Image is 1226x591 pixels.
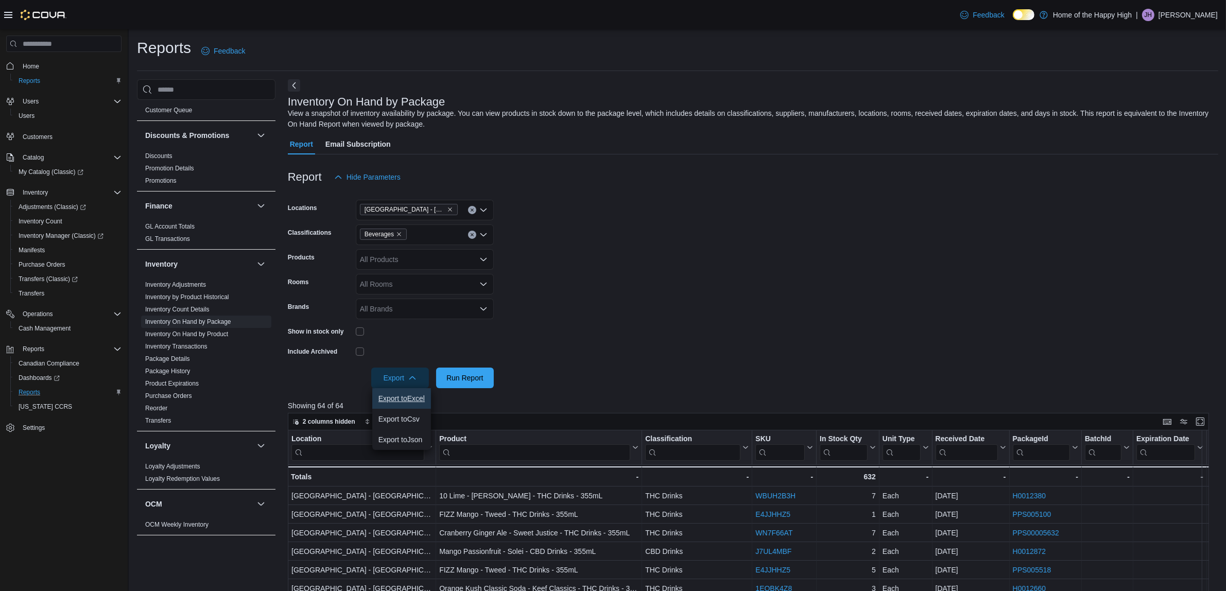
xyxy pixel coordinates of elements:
a: Inventory Count [14,215,66,228]
div: Received Date [935,434,997,461]
span: Users [19,95,122,108]
span: Reports [19,77,40,85]
button: Catalog [2,150,126,165]
div: FIZZ Mango - Tweed - THC Drinks - 355mL [439,509,638,521]
span: Transfers (Classic) [14,273,122,285]
div: SKU [755,434,805,444]
a: GL Transactions [145,235,190,242]
a: Inventory Manager (Classic) [14,230,108,242]
a: Reorder [145,405,167,412]
button: Keyboard shortcuts [1161,415,1173,428]
a: Purchase Orders [145,392,192,399]
div: - [935,471,1006,483]
span: Inventory On Hand by Package [145,318,231,326]
span: Inventory Manager (Classic) [19,232,103,240]
button: Inventory Count [10,214,126,229]
div: Classification [645,434,740,444]
img: Cova [21,10,66,20]
div: Discounts & Promotions [137,150,275,191]
button: Finance [145,201,253,211]
label: Classifications [288,229,332,237]
button: BatchId [1085,434,1130,461]
a: J7UL4MBF [755,548,791,556]
nav: Complex example [6,54,122,462]
span: Catalog [19,151,122,164]
a: Inventory On Hand by Product [145,331,228,338]
button: SKU [755,434,813,461]
span: Reports [14,75,122,87]
a: Dashboards [14,372,64,384]
div: [DATE] [935,509,1006,521]
div: [DATE] [935,490,1006,502]
span: Home [23,62,39,71]
div: 632 [820,471,876,483]
a: Inventory Manager (Classic) [10,229,126,243]
label: Brands [288,303,309,311]
span: Purchase Orders [14,258,122,271]
button: Open list of options [479,255,488,264]
span: Manifests [19,246,45,254]
button: Inventory [19,186,52,199]
button: Hide Parameters [330,167,405,187]
span: Dashboards [14,372,122,384]
div: 7 [820,527,876,540]
div: 1 [820,509,876,521]
button: 2 columns hidden [288,415,359,428]
span: Inventory by Product Historical [145,293,229,301]
div: Location [291,434,424,461]
a: WBUH2B3H [755,492,796,500]
button: Settings [2,420,126,435]
button: Enter fullscreen [1194,415,1206,428]
span: Customers [19,130,122,143]
button: Inventory [255,258,267,270]
span: Inventory Manager (Classic) [14,230,122,242]
button: In Stock Qty [820,434,876,461]
a: Transfers (Classic) [10,272,126,286]
button: Canadian Compliance [10,356,126,371]
span: OCM Weekly Inventory [145,520,209,529]
span: GL Account Totals [145,222,195,231]
h3: Inventory [145,259,178,269]
div: Package URL [1012,434,1069,461]
a: Feedback [197,41,249,61]
a: Feedback [956,5,1008,25]
div: Finance [137,220,275,249]
div: Unit Type [883,434,921,444]
div: Classification [645,434,740,461]
button: Expiration Date [1136,434,1203,461]
div: CBD Drinks [645,546,749,558]
span: Settings [19,421,122,434]
button: Cash Management [10,321,126,336]
button: Export toJson [372,429,431,450]
span: Inventory Adjustments [145,281,206,289]
a: Package Details [145,355,190,362]
div: Each [883,546,929,558]
span: Export to Excel [378,394,425,403]
a: Users [14,110,39,122]
button: Run Report [436,368,494,388]
h3: Inventory On Hand by Package [288,96,445,108]
a: GL Account Totals [145,223,195,230]
div: - [645,471,749,483]
a: PPS005518 [1012,566,1051,575]
a: PPS005100 [1012,511,1051,519]
button: Users [2,94,126,109]
p: Showing 64 of 64 [288,401,1218,411]
span: My Catalog (Classic) [14,166,122,178]
a: E4JJHHZ5 [755,566,790,575]
div: BatchId [1085,434,1121,444]
button: Purchase Orders [10,257,126,272]
button: Product [439,434,638,461]
span: Transfers (Classic) [19,275,78,283]
div: Each [883,490,929,502]
a: Reports [14,75,44,87]
button: Open list of options [479,206,488,214]
a: Inventory On Hand by Package [145,318,231,325]
button: Home [2,58,126,73]
span: Users [23,97,39,106]
span: Washington CCRS [14,401,122,413]
span: Purchase Orders [145,392,192,400]
a: Inventory Transactions [145,343,208,350]
button: Finance [255,200,267,212]
div: Inventory [137,279,275,431]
